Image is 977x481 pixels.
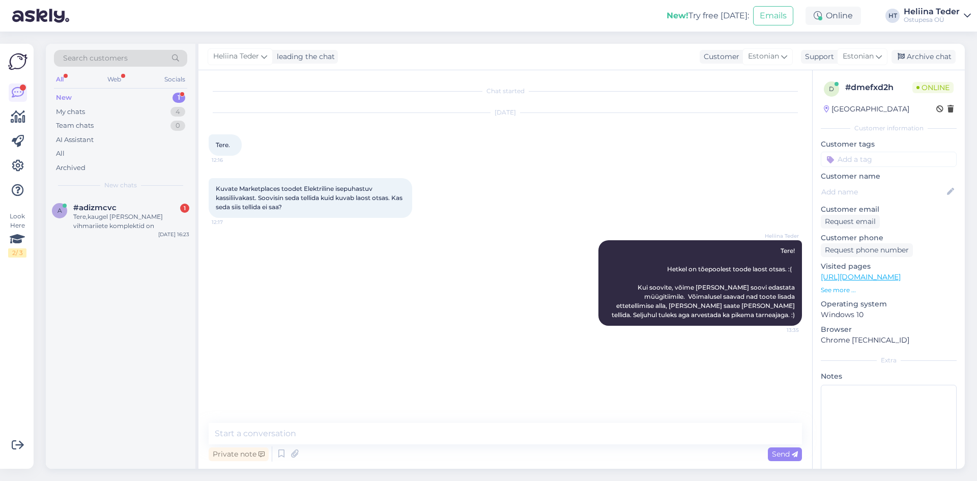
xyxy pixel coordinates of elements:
div: Customer information [821,124,957,133]
span: New chats [104,181,137,190]
div: 1 [180,204,189,213]
p: Visited pages [821,261,957,272]
img: Askly Logo [8,52,27,71]
b: New! [667,11,688,20]
div: Heliina Teder [904,8,960,16]
div: My chats [56,107,85,117]
span: Estonian [748,51,779,62]
span: a [58,207,62,214]
button: Emails [753,6,793,25]
div: Online [806,7,861,25]
div: [DATE] 16:23 [158,231,189,238]
div: [GEOGRAPHIC_DATA] [824,104,909,115]
span: Heliina Teder [761,232,799,240]
div: All [56,149,65,159]
div: Socials [162,73,187,86]
span: 13:35 [761,326,799,334]
p: Operating system [821,299,957,309]
p: Customer name [821,171,957,182]
div: Try free [DATE]: [667,10,749,22]
input: Add name [821,186,945,197]
span: Send [772,449,798,459]
span: d [829,85,834,93]
p: Browser [821,324,957,335]
div: Team chats [56,121,94,131]
span: 12:16 [212,156,250,164]
div: Support [801,51,834,62]
div: Private note [209,447,269,461]
div: [DATE] [209,108,802,117]
span: Online [912,82,954,93]
span: 12:17 [212,218,250,226]
div: Archive chat [892,50,956,64]
div: Customer [700,51,739,62]
div: 2 / 3 [8,248,26,258]
div: 1 [173,93,185,103]
div: Web [105,73,123,86]
p: See more ... [821,286,957,295]
p: Customer phone [821,233,957,243]
p: Customer tags [821,139,957,150]
div: All [54,73,66,86]
div: Archived [56,163,85,173]
div: Tere,kaugel [PERSON_NAME] vihmariiete komplektid on [73,212,189,231]
p: Chrome [TECHNICAL_ID] [821,335,957,346]
span: Heliina Teder [213,51,259,62]
div: AI Assistant [56,135,94,145]
div: leading the chat [273,51,335,62]
div: HT [885,9,900,23]
div: Request email [821,215,880,229]
input: Add a tag [821,152,957,167]
p: Notes [821,371,957,382]
span: Tere. [216,141,230,149]
span: Estonian [843,51,874,62]
div: Look Here [8,212,26,258]
span: #adizmcvc [73,203,117,212]
div: 4 [170,107,185,117]
p: Customer email [821,204,957,215]
p: Windows 10 [821,309,957,320]
div: Chat started [209,87,802,96]
span: Kuvate Marketplaces toodet Elektriline isepuhastuv kassiliivakast. Soovisin seda tellida kuid kuv... [216,185,404,211]
a: [URL][DOMAIN_NAME] [821,272,901,281]
div: Ostupesa OÜ [904,16,960,24]
div: Extra [821,356,957,365]
div: 0 [170,121,185,131]
span: Search customers [63,53,128,64]
a: Heliina TederOstupesa OÜ [904,8,971,24]
div: New [56,93,72,103]
div: Request phone number [821,243,913,257]
div: # dmefxd2h [845,81,912,94]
